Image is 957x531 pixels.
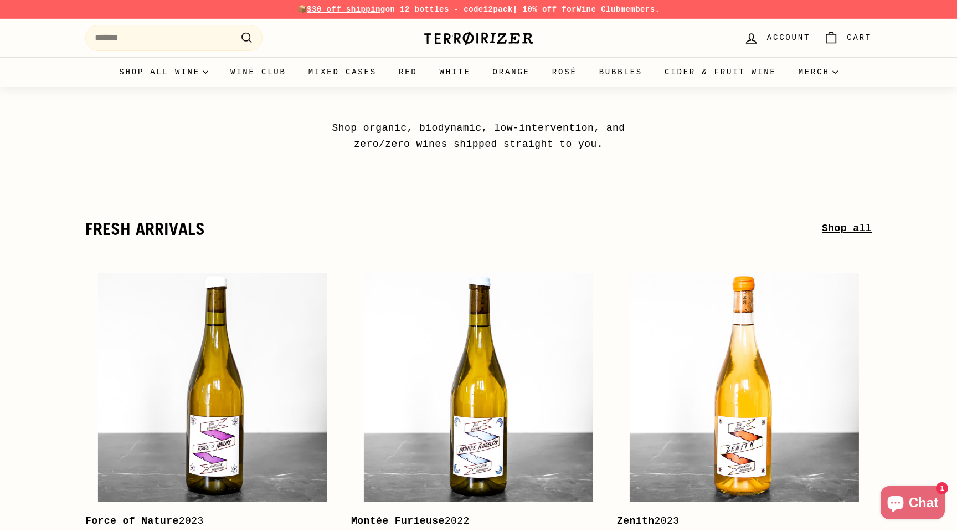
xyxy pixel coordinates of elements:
[617,515,655,527] b: Zenith
[85,513,329,529] div: 2023
[577,5,621,14] a: Wine Club
[654,57,788,87] a: Cider & Fruit Wine
[63,57,894,87] div: Primary
[788,57,849,87] summary: Merch
[482,57,541,87] a: Orange
[617,513,861,529] div: 2023
[588,57,654,87] a: Bubbles
[877,486,948,522] inbox-online-store-chat: Shopify online store chat
[351,513,595,529] div: 2022
[307,120,650,152] p: Shop organic, biodynamic, low-intervention, and zero/zero wines shipped straight to you.
[483,5,513,14] strong: 12pack
[737,22,817,54] a: Account
[541,57,588,87] a: Rosé
[307,5,385,14] span: $30 off shipping
[85,515,179,527] b: Force of Nature
[108,57,219,87] summary: Shop all wine
[297,57,388,87] a: Mixed Cases
[847,32,872,44] span: Cart
[219,57,297,87] a: Wine Club
[817,22,878,54] a: Cart
[351,515,445,527] b: Montée Furieuse
[822,221,872,237] a: Shop all
[767,32,810,44] span: Account
[429,57,482,87] a: White
[388,57,429,87] a: Red
[85,219,822,238] h2: fresh arrivals
[85,3,872,16] p: 📦 on 12 bottles - code | 10% off for members.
